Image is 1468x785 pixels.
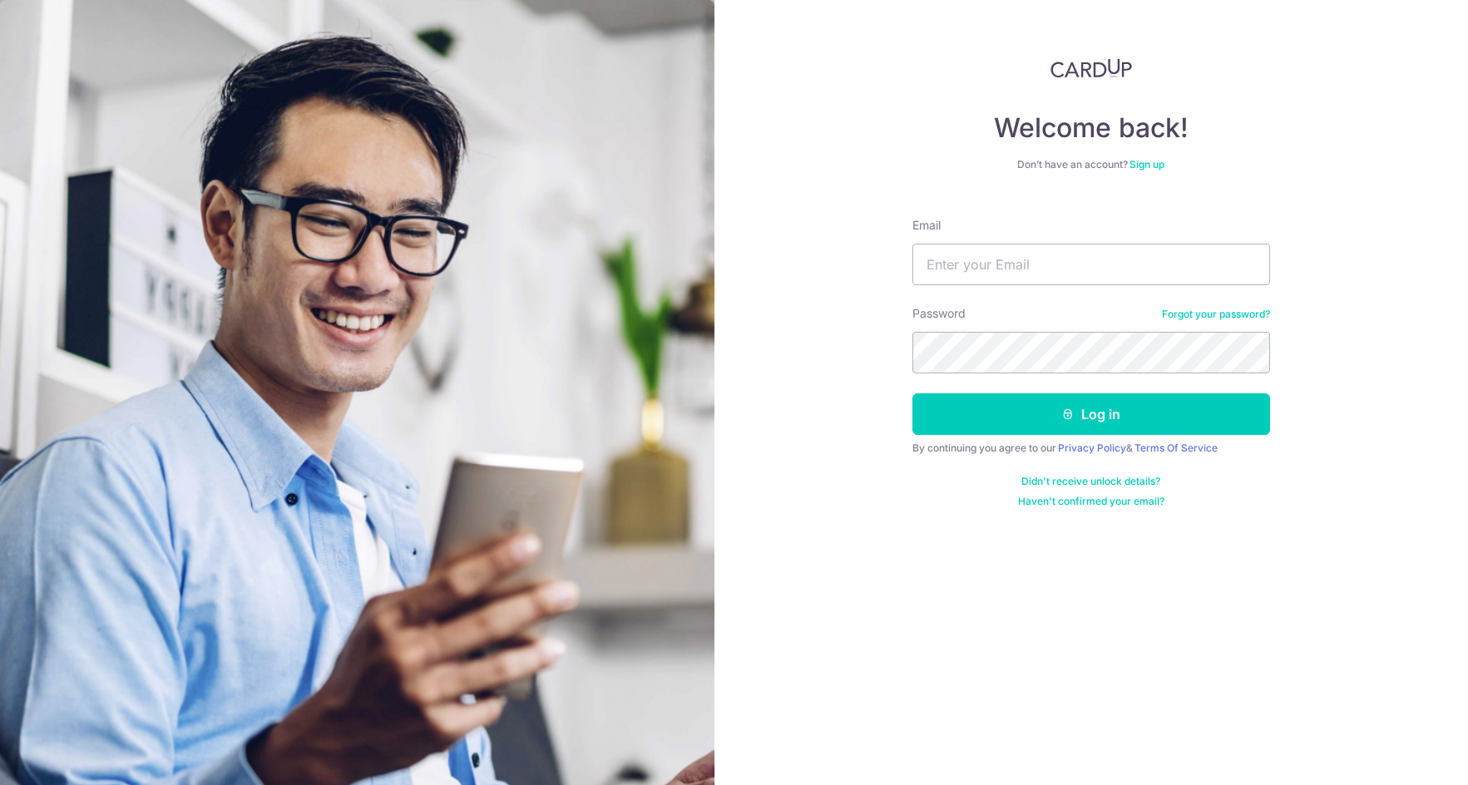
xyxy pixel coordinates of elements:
[912,158,1270,171] div: Don’t have an account?
[1129,158,1164,170] a: Sign up
[1021,475,1160,488] a: Didn't receive unlock details?
[912,244,1270,285] input: Enter your Email
[912,217,941,234] label: Email
[912,442,1270,455] div: By continuing you agree to our &
[1162,308,1270,321] a: Forgot your password?
[1058,442,1126,454] a: Privacy Policy
[1050,58,1132,78] img: CardUp Logo
[912,393,1270,435] button: Log in
[912,111,1270,145] h4: Welcome back!
[912,305,966,322] label: Password
[1018,495,1164,508] a: Haven't confirmed your email?
[1134,442,1218,454] a: Terms Of Service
